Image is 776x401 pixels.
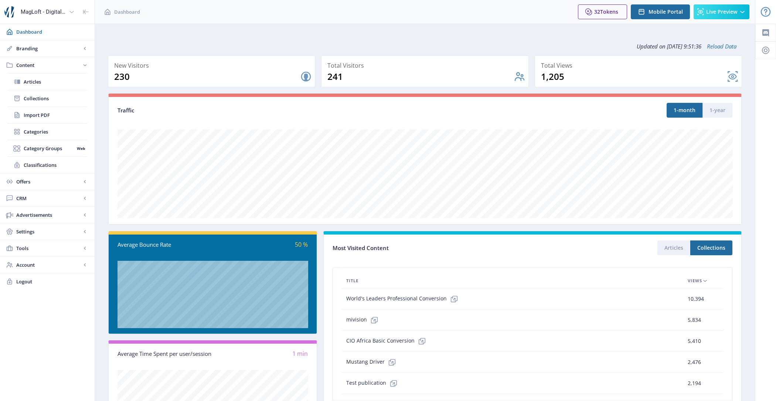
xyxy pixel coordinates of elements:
span: Live Preview [706,9,737,15]
span: CIO Africa Basic Conversion [346,334,429,348]
span: 10,394 [688,294,704,303]
span: Views [688,276,702,285]
button: 1-year [702,103,732,118]
span: Import PDF [24,111,87,119]
a: Import PDF [7,107,87,123]
span: Dashboard [114,8,140,16]
span: Articles [24,78,87,85]
span: Branding [16,45,81,52]
a: Category GroupsWeb [7,140,87,156]
span: Mustang Driver [346,355,399,370]
div: MagLoft - Digital Magazine [21,4,66,20]
span: Settings [16,228,81,235]
button: Mobile Portal [631,4,690,19]
div: 1,205 [541,71,727,82]
div: Total Views [541,60,739,71]
span: World's Leaders Professional Conversion [346,292,462,306]
span: 50 % [295,240,308,249]
span: Test publication [346,376,401,391]
div: Most Visited Content [333,242,532,254]
div: Average Time Spent per user/session [118,350,213,358]
span: Title [346,276,358,285]
span: CRM [16,195,81,202]
div: Updated on [DATE] 9:51:36 [108,37,742,55]
span: Dashboard [16,28,89,36]
span: Offers [16,178,81,185]
span: Logout [16,278,89,285]
span: Advertisements [16,211,81,219]
div: Average Bounce Rate [118,240,213,249]
div: Total Visitors [327,60,525,71]
nb-badge: Web [74,145,87,152]
span: Categories [24,128,87,135]
button: Articles [657,240,690,255]
span: mivision [346,313,382,327]
span: Account [16,261,81,269]
a: Reload Data [701,43,736,50]
span: Content [16,61,81,69]
div: Traffic [118,106,425,115]
a: Collections [7,90,87,107]
button: Collections [690,240,732,255]
span: Category Groups [24,145,74,152]
button: 1-month [667,103,702,118]
span: 5,834 [688,316,701,324]
span: Mobile Portal [649,9,683,15]
span: 2,476 [688,358,701,367]
img: properties.app_icon.png [4,6,16,18]
a: Categories [7,124,87,140]
div: New Visitors [114,60,312,71]
button: 32Tokens [578,4,627,19]
span: 2,194 [688,379,701,388]
span: 5,410 [688,337,701,346]
a: Classifications [7,157,87,173]
a: Articles [7,74,87,90]
span: Collections [24,95,87,102]
div: 230 [114,71,300,82]
span: Tokens [600,8,618,15]
div: 241 [327,71,513,82]
span: Classifications [24,161,87,169]
div: 1 min [213,350,308,358]
button: Live Preview [694,4,749,19]
span: Tools [16,245,81,252]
